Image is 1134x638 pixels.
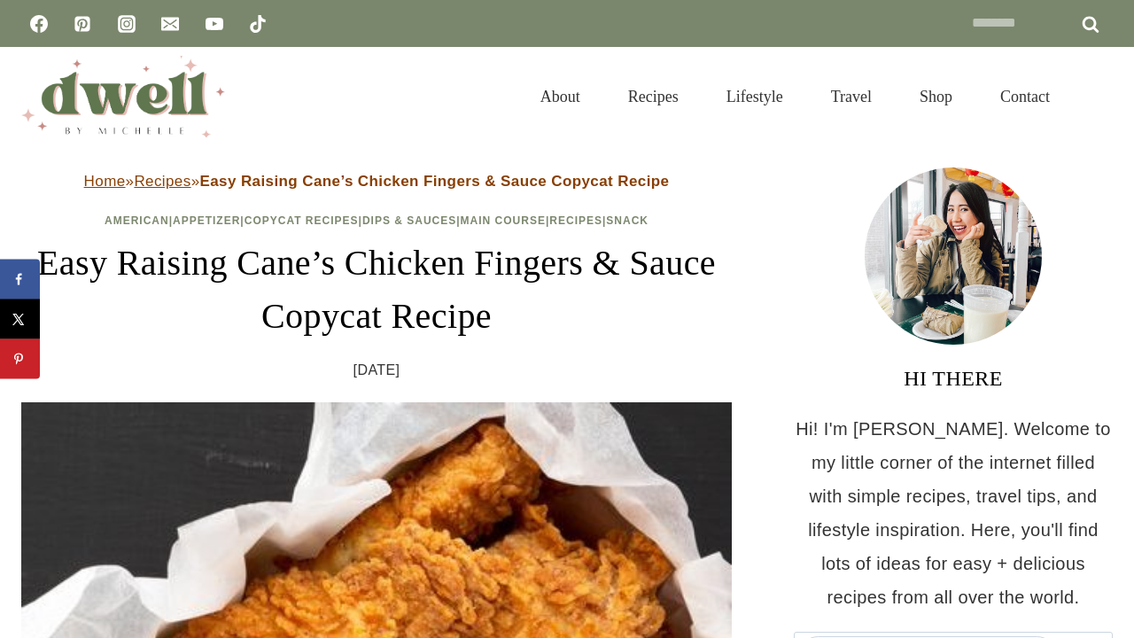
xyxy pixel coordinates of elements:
p: Hi! I'm [PERSON_NAME]. Welcome to my little corner of the internet filled with simple recipes, tr... [794,412,1113,614]
a: Pinterest [65,6,100,42]
a: About [517,66,604,128]
button: View Search Form [1083,82,1113,112]
a: Lifestyle [703,66,807,128]
a: YouTube [197,6,232,42]
a: Appetizer [173,214,240,227]
h1: Easy Raising Cane’s Chicken Fingers & Sauce Copycat Recipe [21,237,732,343]
a: Recipes [604,66,703,128]
a: Recipes [549,214,602,227]
a: Contact [976,66,1074,128]
strong: Easy Raising Cane’s Chicken Fingers & Sauce Copycat Recipe [199,173,669,190]
img: DWELL by michelle [21,56,225,137]
a: American [105,214,169,227]
a: Home [84,173,126,190]
a: Dips & Sauces [362,214,456,227]
a: Travel [807,66,896,128]
a: Recipes [134,173,190,190]
h3: HI THERE [794,362,1113,394]
a: Main Course [461,214,546,227]
a: Shop [896,66,976,128]
a: Email [152,6,188,42]
time: [DATE] [353,357,400,384]
a: TikTok [240,6,276,42]
a: Snack [606,214,649,227]
nav: Primary Navigation [517,66,1074,128]
a: Copycat Recipes [245,214,359,227]
span: | | | | | | [105,214,649,227]
a: Instagram [109,6,144,42]
span: » » [84,173,670,190]
a: Facebook [21,6,57,42]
